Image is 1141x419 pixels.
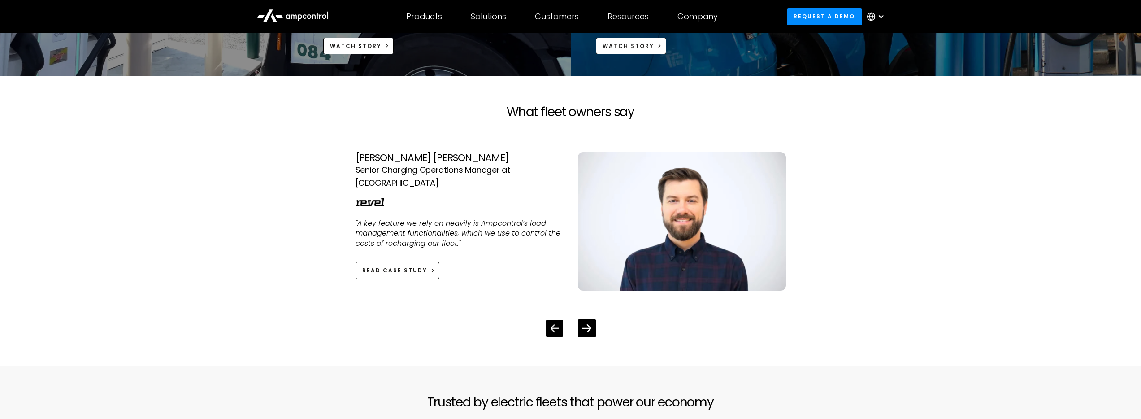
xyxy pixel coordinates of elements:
[603,42,654,50] div: Watch Story
[330,42,382,50] div: Watch Story
[362,266,427,275] div: Read Case Study
[677,12,718,22] div: Company
[535,12,579,22] div: Customers
[471,12,506,22] div: Solutions
[341,105,800,120] h2: What fleet owners say
[356,152,564,164] div: [PERSON_NAME] [PERSON_NAME]
[323,38,394,54] a: Watch Story
[607,12,649,22] div: Resources
[578,319,596,337] div: Next slide
[596,38,667,54] a: Watch Story
[406,12,442,22] div: Products
[356,218,564,249] p: "A key feature we rely on heavily is Ampcontrol’s load management functionalities, which we use t...
[356,164,564,190] div: Senior Charging Operations Manager at [GEOGRAPHIC_DATA]
[356,262,440,279] a: Read Case Study
[787,8,862,25] a: Request a demo
[356,138,786,305] div: 1 / 4
[427,395,714,410] h2: Trusted by electric fleets that power our economy
[546,320,563,337] div: Previous slide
